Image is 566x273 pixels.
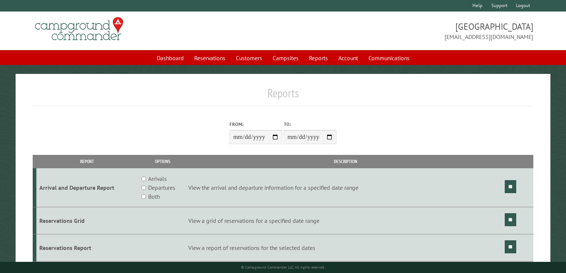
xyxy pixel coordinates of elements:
a: Dashboard [152,51,188,65]
a: Account [334,51,362,65]
th: Description [187,155,504,168]
label: Arrivals [148,174,167,183]
label: Both [148,192,160,201]
a: Reports [305,51,332,65]
th: Report [36,155,138,168]
h1: Reports [33,86,534,106]
img: Campground Commander [33,14,126,43]
td: View a grid of reservations for a specified date range [187,207,504,234]
td: Reservations Report [36,234,138,261]
a: Customers [231,51,267,65]
label: From: [230,121,282,128]
small: © Campground Commander LLC. All rights reserved. [241,265,325,270]
a: Communications [364,51,414,65]
td: Arrival and Departure Report [36,168,138,207]
a: Reservations [190,51,230,65]
label: Departures [148,183,175,192]
td: View a report of reservations for the selected dates [187,234,504,261]
span: [GEOGRAPHIC_DATA] [EMAIL_ADDRESS][DOMAIN_NAME] [283,20,533,41]
td: Reservations Grid [36,207,138,234]
label: To: [284,121,336,128]
td: View the arrival and departure information for a specified date range [187,168,504,207]
th: Options [138,155,188,168]
a: Campsites [268,51,303,65]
